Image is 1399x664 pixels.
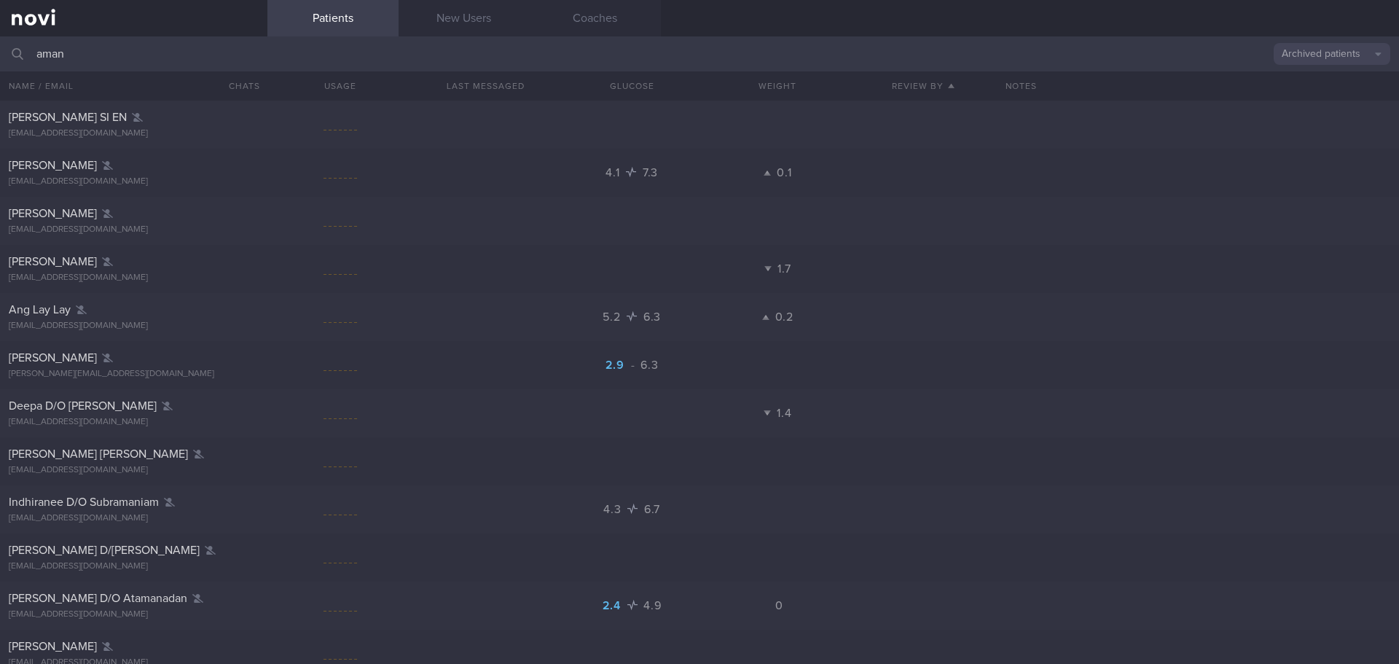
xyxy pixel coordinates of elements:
span: Deepa D/O [PERSON_NAME] [9,400,157,412]
span: 6.7 [644,504,660,515]
button: Weight [705,71,850,101]
button: Last Messaged [413,71,559,101]
span: 4.3 [603,504,624,515]
span: 2.9 [606,359,628,371]
span: [PERSON_NAME] [9,160,97,171]
button: Glucose [559,71,705,101]
span: 1.4 [777,407,791,419]
span: 0.2 [775,311,793,323]
div: [EMAIL_ADDRESS][DOMAIN_NAME] [9,465,259,476]
div: [EMAIL_ADDRESS][DOMAIN_NAME] [9,176,259,187]
button: Chats [209,71,267,101]
div: [EMAIL_ADDRESS][DOMAIN_NAME] [9,224,259,235]
div: [PERSON_NAME][EMAIL_ADDRESS][DOMAIN_NAME] [9,369,259,380]
span: 4.9 [643,600,661,612]
span: 6.3 [643,311,661,323]
div: [EMAIL_ADDRESS][DOMAIN_NAME] [9,321,259,332]
div: Usage [267,71,413,101]
span: - [631,359,635,371]
button: Archived patients [1274,43,1390,65]
span: [PERSON_NAME] [9,352,97,364]
span: 5.2 [603,311,624,323]
span: Ang Lay Lay [9,304,71,316]
div: [EMAIL_ADDRESS][DOMAIN_NAME] [9,417,259,428]
span: 6.3 [640,359,658,371]
button: Review By [850,71,996,101]
div: [EMAIL_ADDRESS][DOMAIN_NAME] [9,609,259,620]
span: [PERSON_NAME] [9,208,97,219]
span: 0.1 [777,167,791,179]
span: [PERSON_NAME] D/[PERSON_NAME] [9,544,200,556]
span: 2.4 [603,600,624,612]
span: 0 [775,600,783,612]
span: Indhiranee D/O Subramaniam [9,496,159,508]
span: 1.7 [777,263,791,275]
span: [PERSON_NAME] [PERSON_NAME] [9,448,188,460]
span: [PERSON_NAME] D/O Atamanadan [9,593,187,604]
div: [EMAIL_ADDRESS][DOMAIN_NAME] [9,273,259,284]
div: Notes [997,71,1399,101]
div: [EMAIL_ADDRESS][DOMAIN_NAME] [9,128,259,139]
div: [EMAIL_ADDRESS][DOMAIN_NAME] [9,561,259,572]
span: [PERSON_NAME] SI EN [9,112,127,123]
span: 7.3 [643,167,658,179]
span: [PERSON_NAME] [9,256,97,267]
div: [EMAIL_ADDRESS][DOMAIN_NAME] [9,513,259,524]
span: [PERSON_NAME] [9,641,97,652]
span: 4.1 [606,167,623,179]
